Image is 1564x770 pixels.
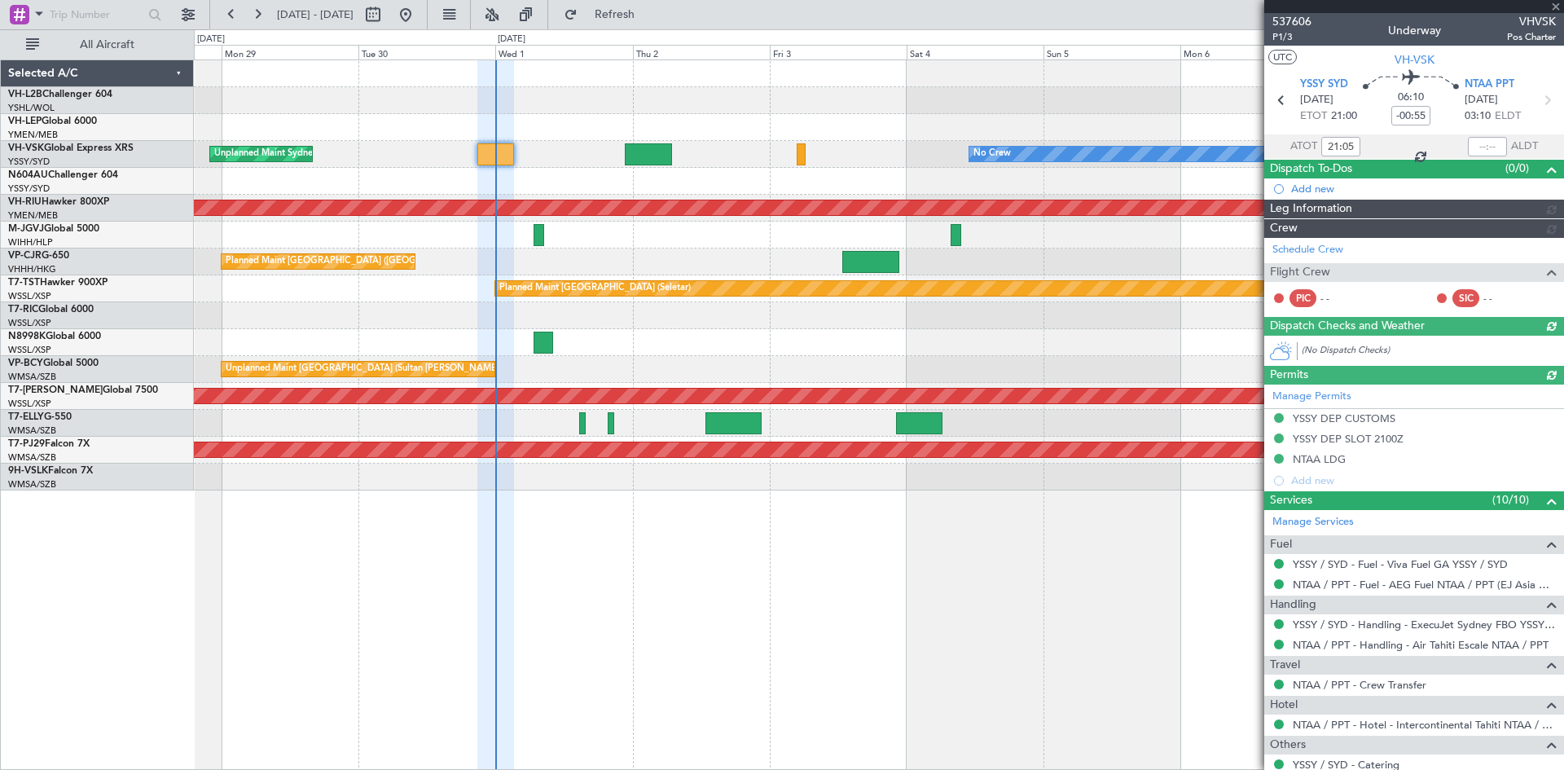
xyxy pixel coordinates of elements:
a: WMSA/SZB [8,371,56,383]
a: T7-PJ29Falcon 7X [8,439,90,449]
span: Refresh [581,9,649,20]
span: [DATE] [1300,92,1333,108]
span: T7-RIC [8,305,38,315]
span: 06:10 [1398,90,1424,106]
div: Unplanned Maint Sydney ([PERSON_NAME] Intl) [214,142,415,166]
span: Hotel [1270,696,1298,715]
div: Sat 4 [907,45,1043,59]
a: YSHL/WOL [8,102,55,114]
div: Fri 3 [770,45,907,59]
a: WIHH/HLP [8,236,53,249]
a: VP-CJRG-650 [8,251,69,261]
span: N8998K [8,332,46,341]
span: VH-LEP [8,117,42,126]
div: Underway [1388,22,1441,39]
span: 9H-VSLK [8,466,48,476]
a: VP-BCYGlobal 5000 [8,359,99,368]
a: WMSA/SZB [8,451,56,464]
a: NTAA / PPT - Crew Transfer [1293,678,1426,692]
a: M-JGVJGlobal 5000 [8,224,99,234]
div: Tue 30 [358,45,495,59]
div: [DATE] [498,33,525,46]
span: ATOT [1290,139,1317,155]
span: VHVSK [1507,13,1556,30]
a: YSSY / SYD - Handling - ExecuJet Sydney FBO YSSY / SYD [1293,618,1556,631]
span: ELDT [1495,108,1521,125]
span: Fuel [1270,535,1292,554]
div: Mon 6 [1180,45,1317,59]
a: NTAA / PPT - Fuel - AEG Fuel NTAA / PPT (EJ Asia Only) [1293,578,1556,592]
span: T7-[PERSON_NAME] [8,385,103,395]
span: T7-TST [8,278,40,288]
div: Planned Maint [GEOGRAPHIC_DATA] (Seletar) [499,276,691,301]
div: No Crew [973,142,1011,166]
a: VH-L2BChallenger 604 [8,90,112,99]
span: T7-ELLY [8,412,44,422]
a: YMEN/MEB [8,129,58,141]
span: 21:00 [1331,108,1357,125]
div: Unplanned Maint [GEOGRAPHIC_DATA] (Sultan [PERSON_NAME] [PERSON_NAME] - Subang) [226,357,617,381]
a: 9H-VSLKFalcon 7X [8,466,93,476]
a: YSSY/SYD [8,156,50,168]
span: M-JGVJ [8,224,44,234]
span: VH-VSK [8,143,44,153]
span: VH-L2B [8,90,42,99]
a: T7-[PERSON_NAME]Global 7500 [8,385,158,395]
span: [DATE] [1465,92,1498,108]
a: VH-LEPGlobal 6000 [8,117,97,126]
span: ALDT [1511,139,1538,155]
a: YSSY / SYD - Fuel - Viva Fuel GA YSSY / SYD [1293,557,1508,571]
a: N8998KGlobal 6000 [8,332,101,341]
span: VH-RIU [8,197,42,207]
span: 03:10 [1465,108,1491,125]
a: YMEN/MEB [8,209,58,222]
span: VH-VSK [1395,51,1434,68]
span: NTAA PPT [1465,77,1514,93]
span: All Aircraft [42,39,172,51]
span: [DATE] - [DATE] [277,7,354,22]
div: Sun 5 [1043,45,1180,59]
div: Add new [1291,182,1556,196]
a: VH-RIUHawker 800XP [8,197,109,207]
a: NTAA / PPT - Handling - Air Tahiti Escale NTAA / PPT [1293,638,1549,652]
a: WSSL/XSP [8,317,51,329]
span: Others [1270,736,1306,755]
span: VP-CJR [8,251,42,261]
span: Handling [1270,596,1316,614]
a: NTAA / PPT - Hotel - Intercontinental Tahiti NTAA / PPT [1293,718,1556,732]
div: [DATE] [197,33,225,46]
span: Services [1270,491,1312,510]
div: Wed 1 [495,45,632,59]
span: VP-BCY [8,359,43,368]
a: YSSY/SYD [8,183,50,195]
div: Planned Maint [GEOGRAPHIC_DATA] ([GEOGRAPHIC_DATA] Intl) [226,249,498,274]
span: P1/3 [1272,30,1311,44]
a: T7-ELLYG-550 [8,412,72,422]
span: N604AU [8,170,48,180]
a: T7-RICGlobal 6000 [8,305,94,315]
a: WSSL/XSP [8,290,51,302]
a: VH-VSKGlobal Express XRS [8,143,134,153]
span: 537606 [1272,13,1311,30]
a: WSSL/XSP [8,398,51,410]
div: Mon 29 [222,45,358,59]
a: WMSA/SZB [8,478,56,491]
span: Dispatch To-Dos [1270,160,1352,178]
a: N604AUChallenger 604 [8,170,118,180]
a: WSSL/XSP [8,344,51,356]
a: VHHH/HKG [8,263,56,275]
span: Pos Charter [1507,30,1556,44]
button: UTC [1268,50,1297,64]
a: T7-TSTHawker 900XP [8,278,108,288]
span: (0/0) [1505,160,1529,177]
span: YSSY SYD [1300,77,1348,93]
span: Travel [1270,656,1300,675]
a: WMSA/SZB [8,425,56,437]
span: ETOT [1300,108,1327,125]
div: Thu 2 [633,45,770,59]
button: All Aircraft [18,32,177,58]
a: Manage Services [1272,514,1354,530]
input: Trip Number [50,2,143,27]
span: T7-PJ29 [8,439,45,449]
button: Refresh [556,2,654,28]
